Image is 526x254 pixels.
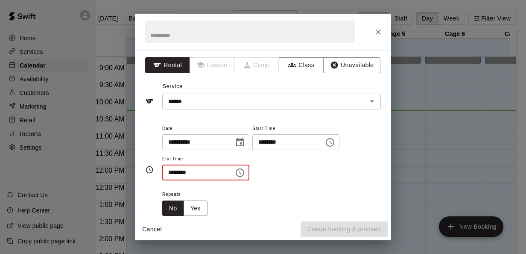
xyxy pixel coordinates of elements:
span: Date [162,123,249,135]
button: Choose time, selected time is 6:30 PM [231,164,248,181]
svg: Timing [145,165,154,174]
button: Choose time, selected time is 10:30 PM [321,134,339,151]
button: Close [371,24,386,40]
svg: Service [145,97,154,106]
button: Unavailable [323,57,380,73]
button: Cancel [138,222,166,237]
span: Service [163,83,183,89]
button: Class [279,57,324,73]
button: Choose date, selected date is Sep 20, 2025 [231,134,248,151]
span: Camps can only be created in the Services page [234,57,279,73]
button: Rental [145,57,190,73]
span: End Time [162,154,249,165]
span: Repeats [162,189,214,201]
span: Lessons must be created in the Services page first [190,57,235,73]
button: Open [366,95,378,107]
button: No [162,201,184,216]
div: outlined button group [162,201,207,216]
span: Start Time [252,123,339,135]
button: Yes [184,201,207,216]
